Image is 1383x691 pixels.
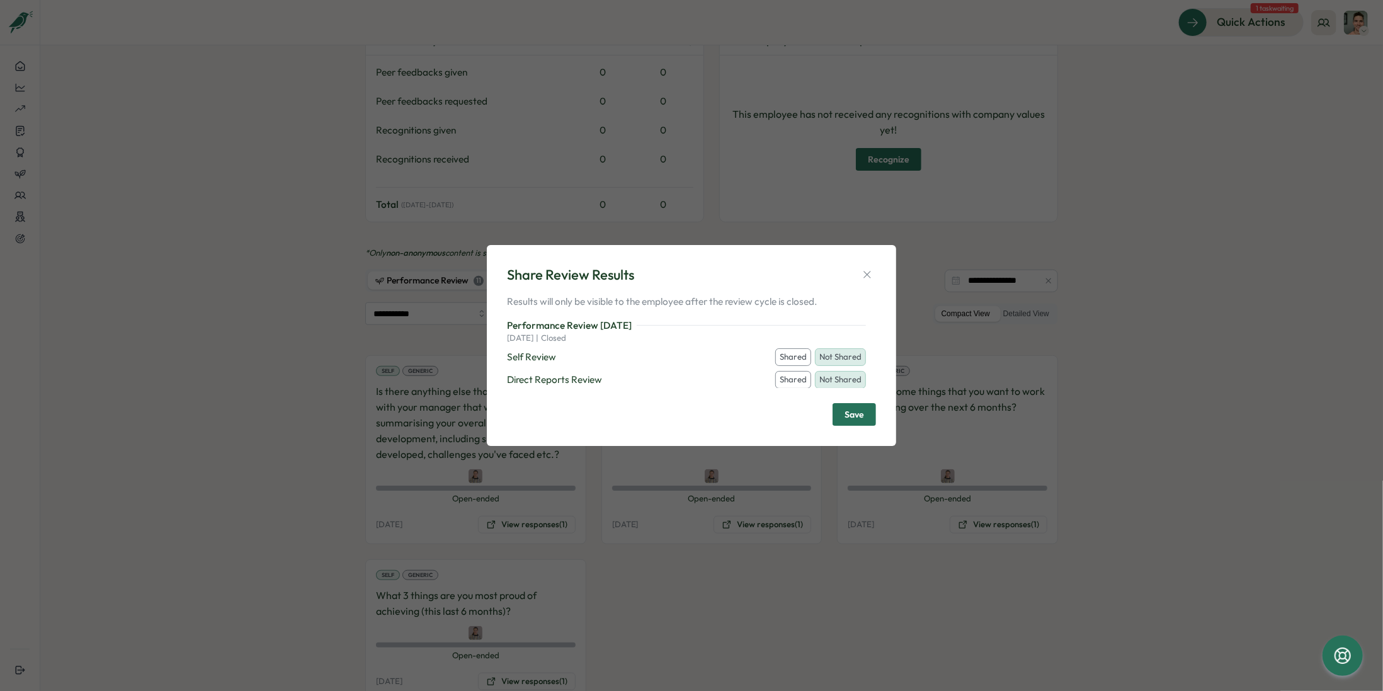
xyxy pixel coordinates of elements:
p: [DATE] [507,333,533,344]
div: Share Review Results [507,265,634,285]
p: closed [541,333,566,344]
button: Not Shared [815,348,866,366]
span: Save [845,404,864,425]
p: Self Review [507,350,556,364]
button: Shared [775,371,811,389]
button: Not Shared [815,371,866,389]
p: Direct Reports Review [507,372,602,386]
p: Performance Review [DATE] [507,319,632,333]
button: Shared [775,348,811,366]
p: | [536,333,538,344]
button: Save [833,403,876,426]
p: Results will only be visible to the employee after the review cycle is closed. [507,295,876,309]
